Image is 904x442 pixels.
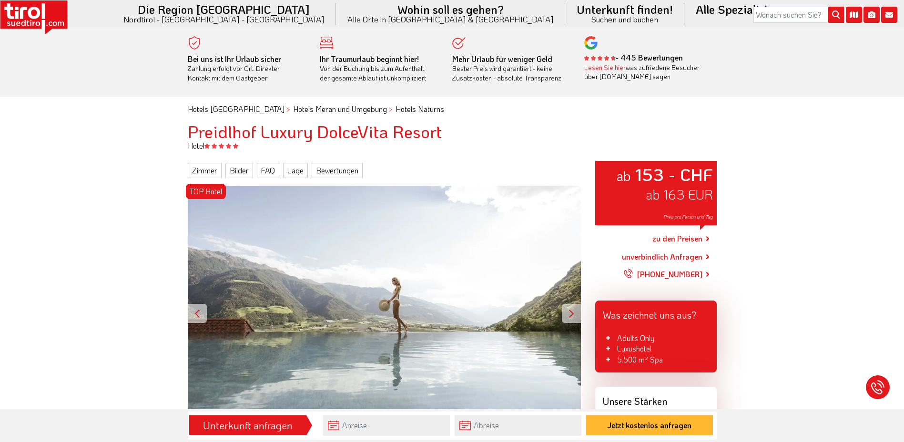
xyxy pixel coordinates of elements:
i: Fotogalerie [863,7,880,23]
b: Mehr Urlaub für weniger Geld [452,54,552,64]
i: Karte öffnen [846,7,862,23]
b: Ihr Traumurlaub beginnt hier! [320,54,419,64]
a: Hotels Naturns [396,104,444,114]
a: Hotels [GEOGRAPHIC_DATA] [188,104,284,114]
small: ab [616,167,631,184]
a: unverbindlich Anfragen [622,251,702,262]
a: zu den Preisen [652,227,702,251]
input: Abreise [455,415,581,436]
small: Suchen und buchen [577,15,673,23]
div: Hotel [181,141,724,151]
div: Von der Buchung bis zum Aufenthalt, der gesamte Ablauf ist unkompliziert [320,54,438,83]
a: Lesen Sie hier [584,63,626,72]
div: was zufriedene Besucher über [DOMAIN_NAME] sagen [584,63,702,81]
img: google [584,36,598,50]
div: Zahlung erfolgt vor Ort. Direkter Kontakt mit dem Gastgeber [188,54,306,83]
strong: 153 - CHF [635,163,713,185]
div: Bester Preis wird garantiert - keine Zusatzkosten - absolute Transparenz [452,54,570,83]
div: Was zeichnet uns aus? [595,301,717,325]
b: Bei uns ist Ihr Urlaub sicher [188,54,281,64]
small: Alle Orte in [GEOGRAPHIC_DATA] & [GEOGRAPHIC_DATA] [347,15,554,23]
div: Unterkunft anfragen [192,417,304,433]
a: Lage [283,163,308,178]
i: Kontakt [881,7,897,23]
small: Nordtirol - [GEOGRAPHIC_DATA] - [GEOGRAPHIC_DATA] [123,15,325,23]
h1: Preidlhof Luxury DolceVita Resort [188,122,717,141]
button: Jetzt kostenlos anfragen [586,415,713,435]
a: Bewertungen [312,163,363,178]
a: Bilder [225,163,253,178]
div: Unsere Stärken [595,387,717,412]
a: Zimmer [188,163,222,178]
li: Adults Only [603,333,709,343]
a: FAQ [257,163,279,178]
li: Luxushotel [603,343,709,354]
input: Wonach suchen Sie? [753,7,844,23]
span: Preis pro Person und Tag [663,214,713,220]
a: [PHONE_NUMBER] [624,262,702,286]
a: Hotels Meran und Umgebung [293,104,387,114]
div: TOP Hotel [186,184,226,199]
b: - 445 Bewertungen [584,52,683,62]
input: Anreise [323,415,450,436]
li: 5.500 m² Spa [603,354,709,365]
span: ab 163 EUR [646,186,713,203]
